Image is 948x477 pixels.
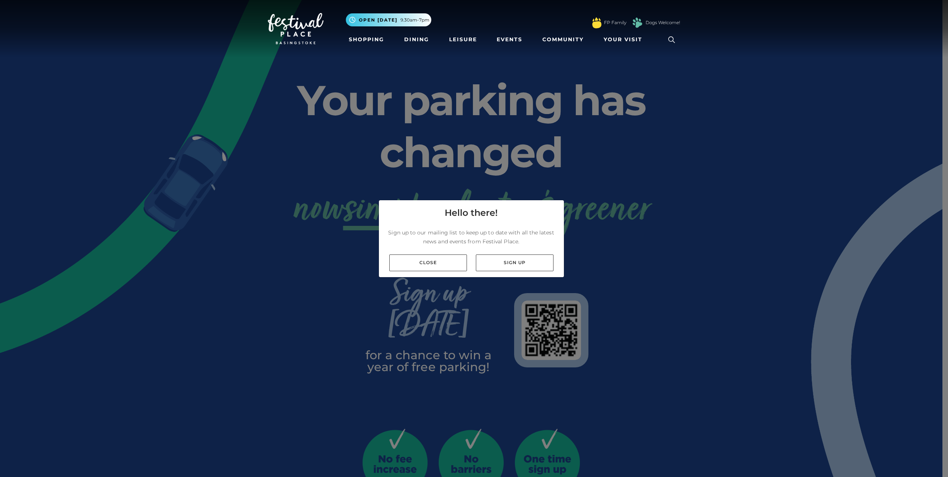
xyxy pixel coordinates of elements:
a: Dogs Welcome! [646,19,680,26]
span: 9.30am-7pm [400,17,429,23]
a: Events [494,33,525,46]
h4: Hello there! [445,206,498,220]
span: Open [DATE] [359,17,397,23]
button: Open [DATE] 9.30am-7pm [346,13,431,26]
a: Community [539,33,587,46]
a: Sign up [476,254,553,271]
a: Your Visit [601,33,649,46]
img: Festival Place Logo [268,13,324,44]
span: Your Visit [604,36,642,43]
a: FP Family [604,19,626,26]
a: Leisure [446,33,480,46]
a: Shopping [346,33,387,46]
a: Dining [401,33,432,46]
a: Close [389,254,467,271]
p: Sign up to our mailing list to keep up to date with all the latest news and events from Festival ... [385,228,558,246]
